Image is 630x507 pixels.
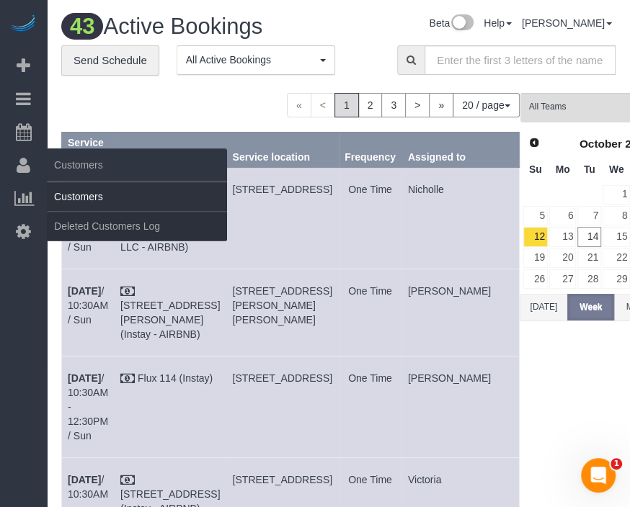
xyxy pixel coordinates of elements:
[61,14,280,39] h1: Active Bookings
[523,269,548,289] a: 26
[556,163,570,175] span: Monday
[61,13,103,40] span: 43
[522,17,612,29] a: [PERSON_NAME]
[603,206,630,225] a: 8
[186,53,316,67] span: All Active Bookings
[339,167,402,269] td: Frequency
[120,300,220,340] a: [STREET_ADDRESS][PERSON_NAME] (Instay - AIRBNB)
[523,248,548,268] a: 19
[577,269,601,289] a: 28
[226,132,338,167] th: Service location
[401,167,519,269] td: Assigned to
[425,45,616,75] input: Enter the first 3 letters of the name to search
[47,181,227,241] ul: Customers
[577,227,601,246] a: 14
[401,269,519,356] td: Assigned to
[47,182,227,211] a: Customers
[68,372,108,441] a: [DATE]/ 10:30AM - 12:30PM / Sun
[115,269,226,356] td: Customer
[523,227,548,246] a: 12
[603,185,630,205] a: 1
[177,45,335,75] button: All Active Bookings
[339,132,402,167] th: Frequency
[401,132,519,167] th: Assigned to
[68,285,108,326] a: [DATE]/ 10:30AM / Sun
[609,163,624,175] span: Wednesday
[115,356,226,457] td: Customer
[62,132,115,167] th: Service Date
[226,356,338,457] td: Service location
[453,93,519,117] button: 20 / page
[549,248,576,268] a: 20
[520,294,567,320] button: [DATE]
[429,17,474,29] a: Beta
[603,227,630,246] a: 15
[120,475,135,485] i: Check Payment
[339,356,402,457] td: Frequency
[339,269,402,356] td: Frequency
[523,206,548,225] a: 5
[334,93,359,117] span: 1
[47,212,227,241] a: Deleted Customers Log
[233,184,332,195] span: [STREET_ADDRESS]
[68,372,101,384] b: [DATE]
[61,45,159,76] a: Send Schedule
[47,148,227,181] span: Customers
[584,163,595,175] span: Tuesday
[549,206,576,225] a: 6
[603,248,630,268] a: 22
[603,269,630,289] a: 29
[450,14,474,33] img: New interface
[138,372,213,384] a: Flux 114 (Instay)
[62,356,115,457] td: Schedule date
[68,285,101,297] b: [DATE]
[581,458,616,493] iframe: Intercom live chat
[68,474,101,485] b: [DATE]
[401,356,519,457] td: Assigned to
[529,163,542,175] span: Sunday
[68,184,108,253] a: [DATE]/ 10:00AM - 12:00PM / Sun
[287,93,520,117] nav: Pagination navigation
[567,294,614,320] button: Week
[484,17,512,29] a: Help
[429,93,453,117] a: »
[120,287,135,297] i: Check Payment
[528,137,540,148] span: Prev
[233,474,332,485] span: [STREET_ADDRESS]
[549,227,576,246] a: 13
[577,206,601,225] a: 7
[9,14,37,35] img: Automaid Logo
[577,248,601,268] a: 21
[381,93,406,117] a: 3
[549,269,576,289] a: 27
[226,167,338,269] td: Service location
[226,269,338,356] td: Service location
[287,93,311,117] span: «
[611,458,622,470] span: 1
[62,269,115,356] td: Schedule date
[524,133,544,153] a: Prev
[120,374,135,384] i: Check Payment
[405,93,430,117] a: >
[115,132,226,167] th: Customer
[233,372,332,384] span: [STREET_ADDRESS]
[311,93,335,117] span: <
[120,198,216,253] a: [PERSON_NAME] ([PERSON_NAME] & [PERSON_NAME], LLC - AIRBNB)
[580,138,622,150] span: October
[358,93,383,117] a: 2
[233,285,332,326] span: [STREET_ADDRESS][PERSON_NAME][PERSON_NAME]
